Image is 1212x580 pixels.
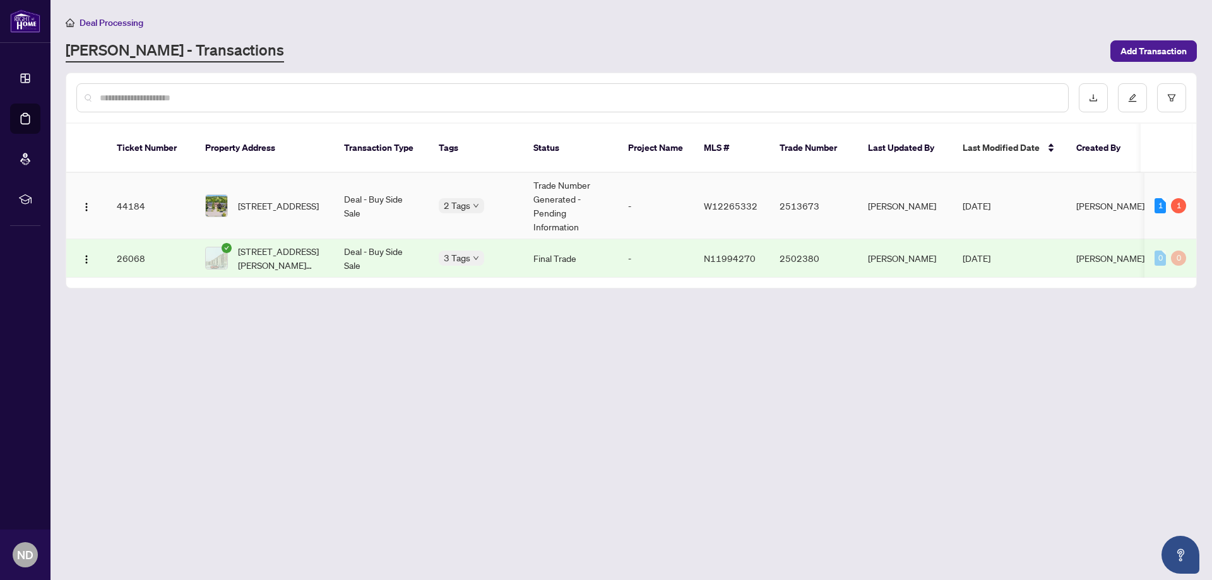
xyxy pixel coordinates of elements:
[107,239,195,278] td: 26068
[858,173,953,239] td: [PERSON_NAME]
[704,200,757,211] span: W12265332
[195,124,334,173] th: Property Address
[1128,93,1137,102] span: edit
[107,173,195,239] td: 44184
[618,124,694,173] th: Project Name
[694,124,769,173] th: MLS #
[76,248,97,268] button: Logo
[206,195,227,216] img: thumbnail-img
[769,124,858,173] th: Trade Number
[444,251,470,265] span: 3 Tags
[1171,251,1186,266] div: 0
[473,255,479,261] span: down
[17,546,33,564] span: ND
[1157,83,1186,112] button: filter
[963,141,1040,155] span: Last Modified Date
[10,9,40,33] img: logo
[963,252,990,264] span: [DATE]
[66,18,74,27] span: home
[81,254,92,264] img: Logo
[769,173,858,239] td: 2513673
[1171,198,1186,213] div: 1
[523,173,618,239] td: Trade Number Generated - Pending Information
[858,124,953,173] th: Last Updated By
[704,252,756,264] span: N11994270
[80,17,143,28] span: Deal Processing
[1110,40,1197,62] button: Add Transaction
[334,124,429,173] th: Transaction Type
[444,198,470,213] span: 2 Tags
[523,239,618,278] td: Final Trade
[1161,536,1199,574] button: Open asap
[1076,200,1144,211] span: [PERSON_NAME]
[429,124,523,173] th: Tags
[107,124,195,173] th: Ticket Number
[1155,251,1166,266] div: 0
[238,244,324,272] span: [STREET_ADDRESS][PERSON_NAME][PERSON_NAME]
[1066,124,1142,173] th: Created By
[963,200,990,211] span: [DATE]
[523,124,618,173] th: Status
[1167,93,1176,102] span: filter
[473,203,479,209] span: down
[769,239,858,278] td: 2502380
[1120,41,1187,61] span: Add Transaction
[1155,198,1166,213] div: 1
[66,40,284,62] a: [PERSON_NAME] - Transactions
[1076,252,1144,264] span: [PERSON_NAME]
[238,199,319,213] span: [STREET_ADDRESS]
[1079,83,1108,112] button: download
[953,124,1066,173] th: Last Modified Date
[334,239,429,278] td: Deal - Buy Side Sale
[1118,83,1147,112] button: edit
[222,243,232,253] span: check-circle
[334,173,429,239] td: Deal - Buy Side Sale
[618,239,694,278] td: -
[76,196,97,216] button: Logo
[1089,93,1098,102] span: download
[858,239,953,278] td: [PERSON_NAME]
[618,173,694,239] td: -
[206,247,227,269] img: thumbnail-img
[81,202,92,212] img: Logo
